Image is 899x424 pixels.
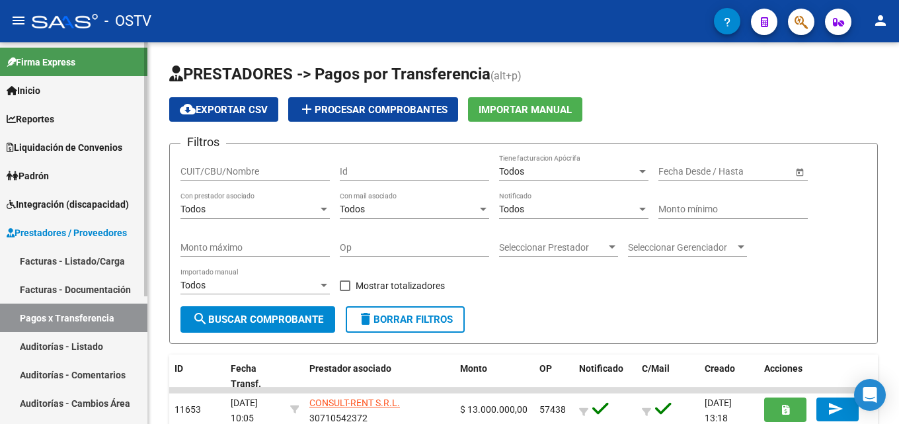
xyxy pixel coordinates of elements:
mat-icon: search [192,311,208,327]
span: Integración (discapacidad) [7,197,129,212]
span: Fecha Transf. [231,363,261,389]
mat-icon: person [873,13,888,28]
span: Todos [180,280,206,290]
span: Prestadores / Proveedores [7,226,127,240]
span: Buscar Comprobante [192,314,323,325]
span: Seleccionar Prestador [499,242,606,253]
button: Importar Manual [468,97,582,122]
span: PRESTADORES -> Pagos por Transferencia [169,65,490,83]
button: Exportar CSV [169,97,278,122]
datatable-header-cell: Prestador asociado [304,355,455,398]
span: Todos [340,204,365,214]
input: Fecha fin [718,166,783,177]
span: Todos [180,204,206,214]
span: Firma Express [7,55,75,69]
datatable-header-cell: Notificado [574,355,637,398]
span: Mostrar totalizadores [356,278,445,294]
span: Exportar CSV [180,104,268,116]
datatable-header-cell: Fecha Transf. [225,355,285,398]
span: [DATE] 10:05 [231,398,258,423]
button: Buscar Comprobante [180,306,335,333]
input: Fecha inicio [658,166,707,177]
mat-icon: delete [358,311,373,327]
h3: Filtros [180,133,226,151]
button: Borrar Filtros [346,306,465,333]
span: Importar Manual [479,104,572,116]
span: Prestador asociado [309,363,391,374]
span: Monto [460,363,487,374]
button: Open calendar [793,165,806,179]
span: Seleccionar Gerenciador [628,242,735,253]
span: - OSTV [104,7,151,36]
span: $ 13.000.000,00 [460,404,528,415]
span: Borrar Filtros [358,314,453,325]
span: [DATE] 13:18 [705,398,732,423]
span: Creado [705,363,735,374]
span: C/Mail [642,363,670,374]
span: Padrón [7,169,49,183]
mat-icon: add [299,101,315,117]
span: (alt+p) [490,69,522,82]
span: Liquidación de Convenios [7,140,122,155]
span: Todos [499,204,524,214]
span: OP [539,363,552,374]
datatable-header-cell: Monto [455,355,534,398]
datatable-header-cell: ID [169,355,225,398]
span: ID [175,363,183,374]
mat-icon: cloud_download [180,101,196,117]
datatable-header-cell: C/Mail [637,355,699,398]
span: 57438 [539,404,566,415]
span: 11653 [175,404,201,415]
datatable-header-cell: Acciones [759,355,878,398]
span: Procesar Comprobantes [299,104,448,116]
mat-icon: send [828,401,843,417]
span: Reportes [7,112,54,126]
span: Inicio [7,83,40,98]
div: Open Intercom Messenger [854,379,886,411]
button: Procesar Comprobantes [288,97,458,122]
span: CONSULT-RENT S.R.L. [309,398,400,408]
mat-icon: menu [11,13,26,28]
span: Notificado [579,363,623,374]
span: Todos [499,166,524,177]
datatable-header-cell: OP [534,355,574,398]
datatable-header-cell: Creado [699,355,759,398]
span: Acciones [764,363,802,374]
span: 30710542372 [309,398,400,423]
